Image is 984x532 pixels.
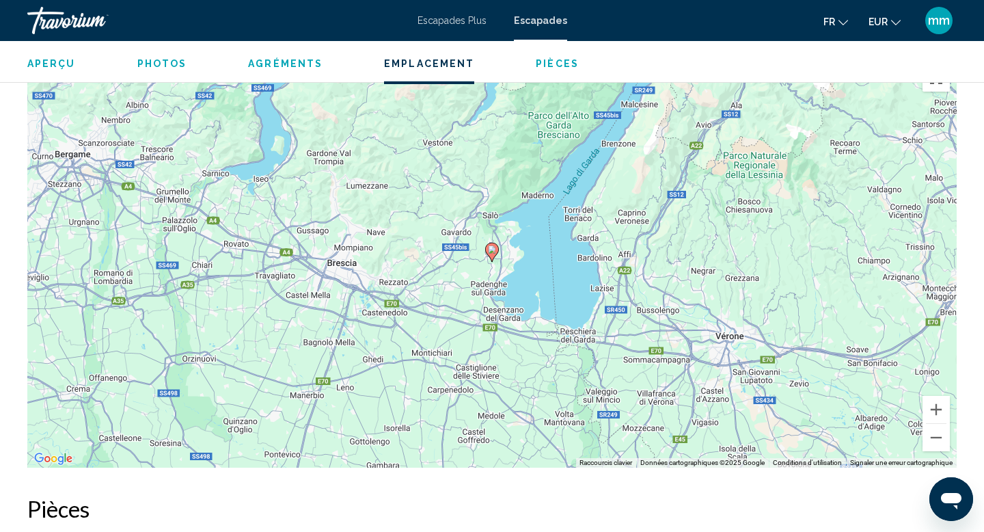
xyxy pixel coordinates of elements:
button: Photos [137,57,187,70]
button: Changer de langue [823,12,848,31]
a: Conditions d'utilisation [773,459,842,466]
button: Menu utilisateur [921,6,957,35]
a: Escapades Plus [418,15,487,26]
button: Zoom avant [922,396,950,423]
font: fr [823,16,835,27]
button: Zoom arrière [922,424,950,451]
button: Pièces [536,57,579,70]
span: Pièces [536,58,579,69]
a: Travorium [27,7,404,34]
span: Photos [137,58,187,69]
button: Changer de devise [869,12,901,31]
span: Emplacement [384,58,474,69]
a: Escapades [514,15,567,26]
button: Agréments [248,57,323,70]
button: Aperçu [27,57,76,70]
button: Emplacement [384,57,474,70]
span: Aperçu [27,58,76,69]
iframe: Bouton de lancement de la fenêtre de messagerie [929,477,973,521]
span: Données cartographiques ©2025 Google [640,459,765,466]
a: Signaler une erreur cartographique [850,459,953,466]
font: mm [928,13,950,27]
img: Google [31,450,76,468]
span: Agréments [248,58,323,69]
h2: Pièces [27,495,957,522]
button: Raccourcis clavier [579,458,632,468]
font: EUR [869,16,888,27]
a: Ouvrir cette zone dans Google Maps (dans une nouvelle fenêtre) [31,450,76,468]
